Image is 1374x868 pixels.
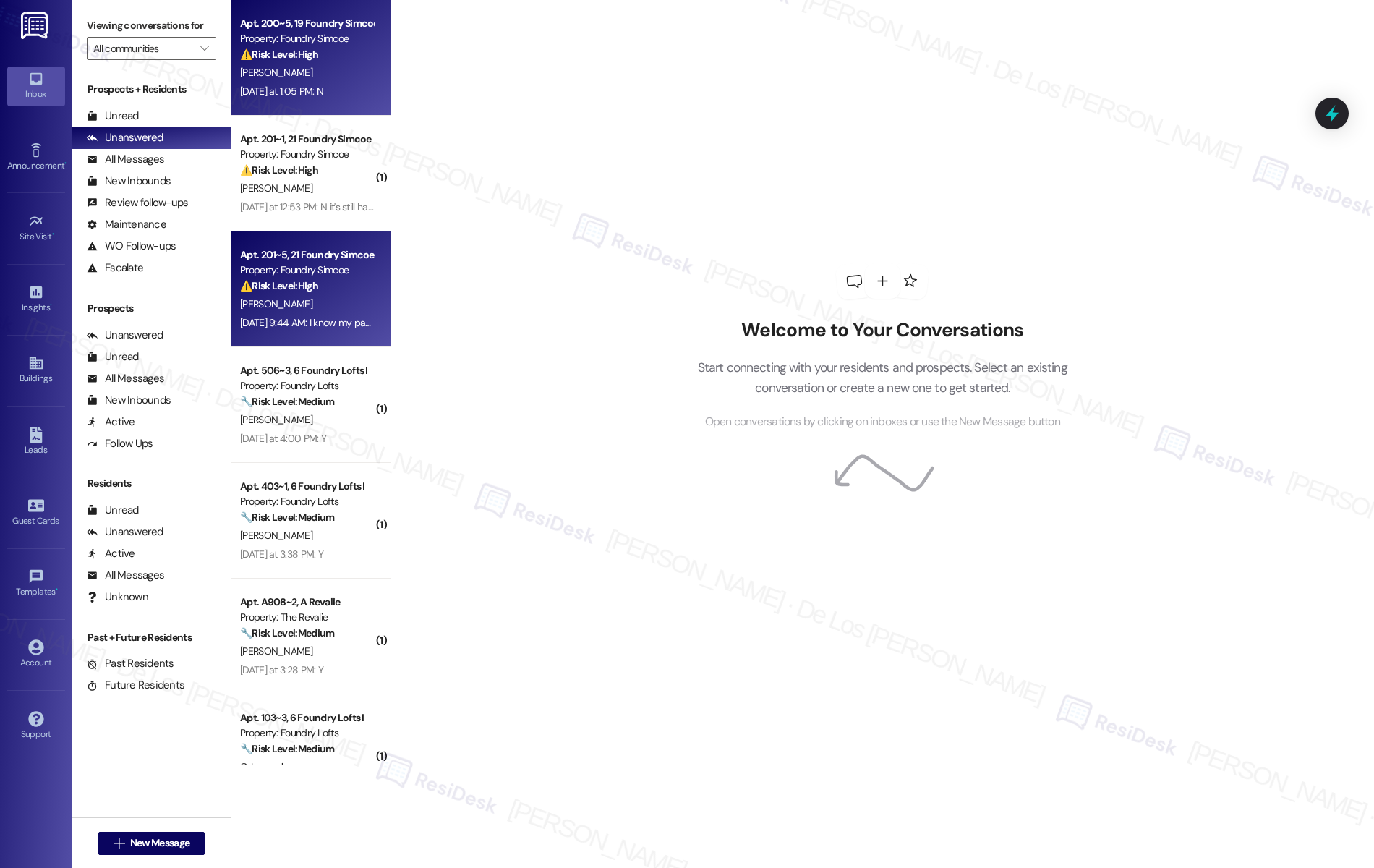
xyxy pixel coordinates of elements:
strong: 🔧 Risk Level: Medium [240,511,334,524]
span: • [50,300,52,310]
div: Residents [72,476,231,491]
strong: ⚠️ Risk Level: High [240,279,318,292]
div: Active [87,414,135,430]
div: Review follow-ups [87,195,188,210]
a: Inbox [7,67,65,106]
span: [PERSON_NAME] [240,529,312,542]
span: C. Lanerolle [240,760,289,773]
div: Escalate [87,260,143,276]
div: All Messages [87,152,164,167]
div: New Inbounds [87,174,171,189]
a: Leads [7,422,65,461]
div: Apt. A908~2, A Revalie [240,595,374,610]
span: • [64,158,67,169]
span: New Message [130,835,189,851]
button: New Message [98,832,205,855]
span: [PERSON_NAME] [240,644,312,658]
div: Past + Future Residents [72,630,231,645]
div: Maintenance [87,217,166,232]
a: Insights • [7,280,65,319]
div: Apt. 403~1, 6 Foundry Lofts I [240,479,374,494]
div: [DATE] 9:44 AM: I know my password I just couldn't find a link [240,316,494,329]
span: Open conversations by clicking on inboxes or use the New Message button [705,413,1060,431]
div: [DATE] at 12:53 PM: N it's still hanging [240,200,391,213]
div: [DATE] at 3:38 PM: Y [240,548,323,561]
a: Templates • [7,564,65,603]
div: Property: Foundry Simcoe [240,263,374,278]
strong: ⚠️ Risk Level: High [240,163,318,176]
div: [DATE] at 3:28 PM: Y [240,663,323,676]
div: Past Residents [87,656,174,671]
div: Property: Foundry Simcoe [240,147,374,162]
div: Apt. 506~3, 6 Foundry Lofts I [240,363,374,378]
strong: 🔧 Risk Level: Medium [240,395,334,408]
div: [DATE] at 1:05 PM: N [240,85,323,98]
div: Unread [87,349,139,365]
label: Viewing conversations for [87,14,216,37]
a: Buildings [7,351,65,390]
div: Property: Foundry Lofts [240,726,374,741]
div: Unread [87,109,139,124]
div: Unknown [87,590,148,605]
p: Start connecting with your residents and prospects. Select an existing conversation or create a n... [675,357,1089,399]
div: New Inbounds [87,393,171,408]
a: Account [7,635,65,674]
span: • [52,229,54,239]
div: Unread [87,503,139,518]
div: [DATE] at 4:00 PM: Y [240,432,326,445]
div: Property: Foundry Lofts [240,378,374,393]
div: Apt. 103~3, 6 Foundry Lofts I [240,710,374,726]
div: Active [87,546,135,561]
span: [PERSON_NAME] [240,182,312,195]
a: Guest Cards [7,493,65,532]
a: Site Visit • [7,209,65,248]
div: Prospects + Residents [72,82,231,97]
div: Property: Foundry Lofts [240,494,374,509]
div: Property: Foundry Simcoe [240,31,374,46]
strong: 🔧 Risk Level: Medium [240,742,334,755]
i:  [200,43,208,54]
span: [PERSON_NAME] [240,413,312,426]
div: All Messages [87,568,164,583]
div: Property: The Revalie [240,610,374,625]
span: [PERSON_NAME] [240,297,312,310]
div: Future Residents [87,678,184,693]
strong: 🔧 Risk Level: Medium [240,626,334,639]
div: Unanswered [87,328,163,343]
span: [PERSON_NAME] [240,66,312,79]
a: Support [7,707,65,746]
div: Apt. 201~1, 21 Foundry Simcoe [240,132,374,147]
i:  [114,838,124,849]
h2: Welcome to Your Conversations [675,319,1089,342]
div: Unanswered [87,524,163,540]
div: Apt. 200~5, 19 Foundry Simcoe [240,16,374,31]
div: Apt. 201~5, 21 Foundry Simcoe [240,247,374,263]
input: All communities [93,37,193,60]
div: Prospects [72,301,231,316]
img: ResiDesk Logo [21,12,51,39]
div: WO Follow-ups [87,239,176,254]
div: Unanswered [87,130,163,145]
div: All Messages [87,371,164,386]
span: • [56,584,58,595]
strong: ⚠️ Risk Level: High [240,48,318,61]
div: Follow Ups [87,436,153,451]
